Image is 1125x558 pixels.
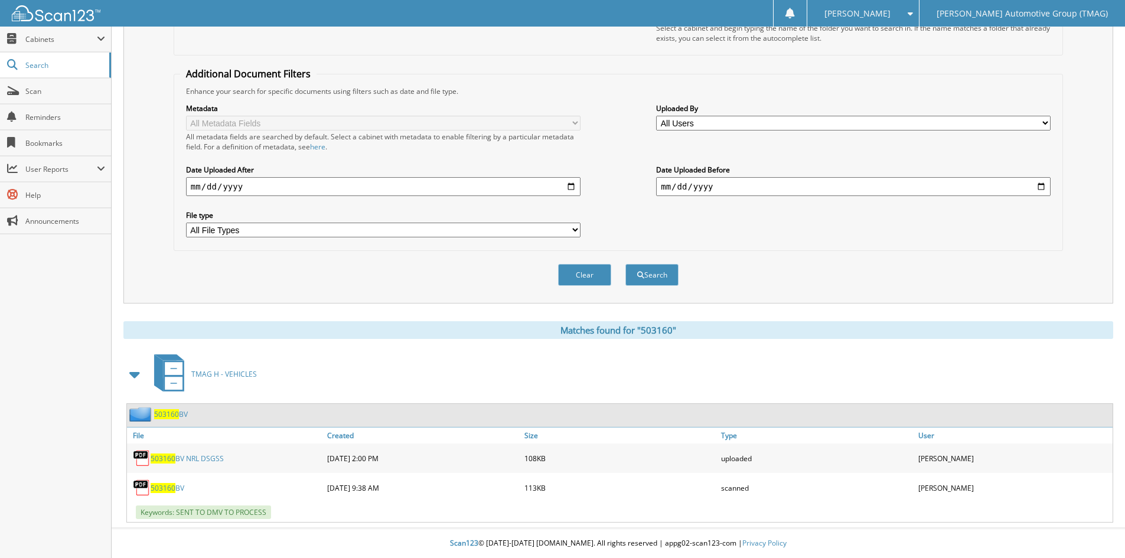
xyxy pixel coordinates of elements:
a: 503160BV [151,483,184,493]
div: [PERSON_NAME] [915,476,1113,500]
a: File [127,428,324,443]
legend: Additional Document Filters [180,67,317,80]
label: Date Uploaded After [186,165,581,175]
input: start [186,177,581,196]
div: [DATE] 2:00 PM [324,446,521,470]
div: scanned [718,476,915,500]
a: User [915,428,1113,443]
label: Date Uploaded Before [656,165,1051,175]
a: Size [521,428,719,443]
div: 108KB [521,446,719,470]
div: Enhance your search for specific documents using filters such as date and file type. [180,86,1056,96]
span: 503160 [151,483,175,493]
div: [PERSON_NAME] [915,446,1113,470]
span: [PERSON_NAME] Automotive Group (TMAG) [937,10,1108,17]
span: Bookmarks [25,138,105,148]
div: 113KB [521,476,719,500]
a: 503160BV NRL DSGSS [151,453,224,464]
div: uploaded [718,446,915,470]
a: Created [324,428,521,443]
img: PDF.png [133,449,151,467]
span: Scan [25,86,105,96]
input: end [656,177,1051,196]
img: PDF.png [133,479,151,497]
div: Matches found for "503160" [123,321,1113,339]
span: Search [25,60,103,70]
label: Uploaded By [656,103,1051,113]
span: [PERSON_NAME] [824,10,891,17]
a: Privacy Policy [742,538,787,548]
a: here [310,142,325,152]
span: Reminders [25,112,105,122]
img: scan123-logo-white.svg [12,5,100,21]
iframe: Chat Widget [1066,501,1125,558]
a: TMAG H - VEHICLES [147,351,257,397]
span: 503160 [154,409,179,419]
div: All metadata fields are searched by default. Select a cabinet with metadata to enable filtering b... [186,132,581,152]
span: User Reports [25,164,97,174]
label: Metadata [186,103,581,113]
span: Cabinets [25,34,97,44]
button: Search [625,264,679,286]
a: 503160BV [154,409,188,419]
span: TMAG H - VEHICLES [191,369,257,379]
a: Type [718,428,915,443]
div: [DATE] 9:38 AM [324,476,521,500]
span: Keywords: SENT TO DMV TO PROCESS [136,505,271,519]
div: © [DATE]-[DATE] [DOMAIN_NAME]. All rights reserved | appg02-scan123-com | [112,529,1125,558]
div: Select a cabinet and begin typing the name of the folder you want to search in. If the name match... [656,23,1051,43]
button: Clear [558,264,611,286]
span: Announcements [25,216,105,226]
img: folder2.png [129,407,154,422]
span: Scan123 [450,538,478,548]
label: File type [186,210,581,220]
span: 503160 [151,453,175,464]
span: Help [25,190,105,200]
